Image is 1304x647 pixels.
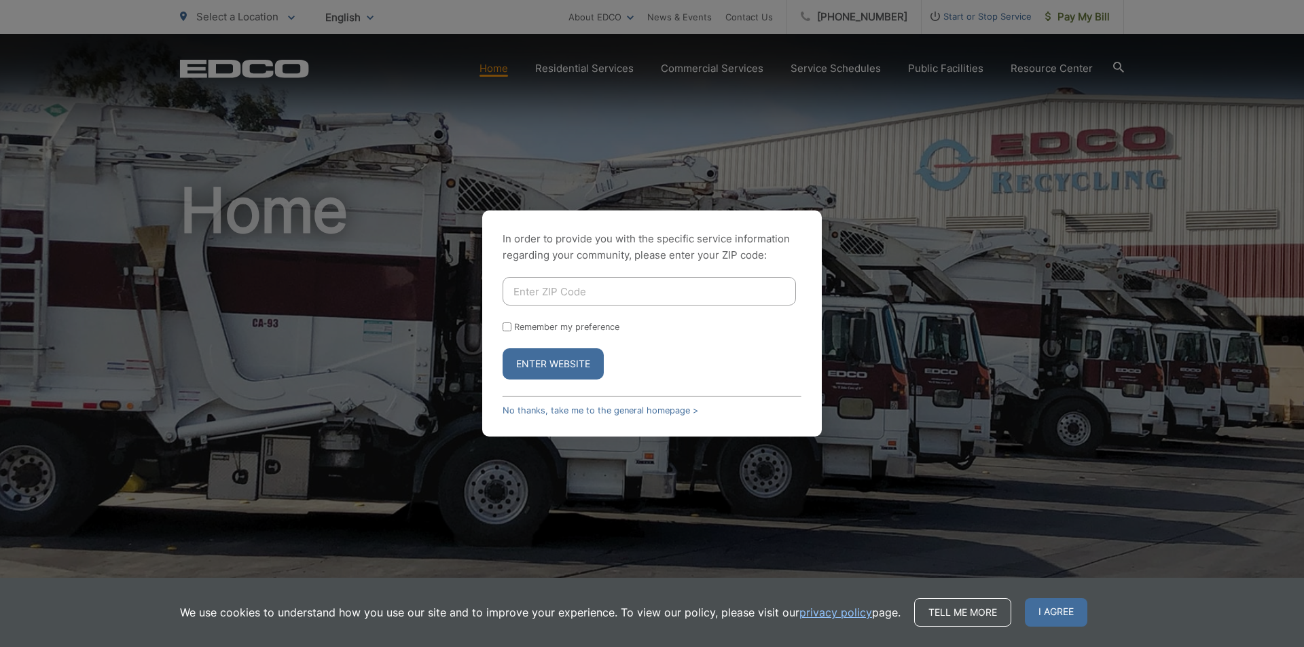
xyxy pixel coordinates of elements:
a: Tell me more [914,598,1011,627]
p: In order to provide you with the specific service information regarding your community, please en... [503,231,801,263]
a: privacy policy [799,604,872,621]
span: I agree [1025,598,1087,627]
button: Enter Website [503,348,604,380]
input: Enter ZIP Code [503,277,796,306]
a: No thanks, take me to the general homepage > [503,405,698,415]
label: Remember my preference [514,322,619,332]
p: We use cookies to understand how you use our site and to improve your experience. To view our pol... [180,604,901,621]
